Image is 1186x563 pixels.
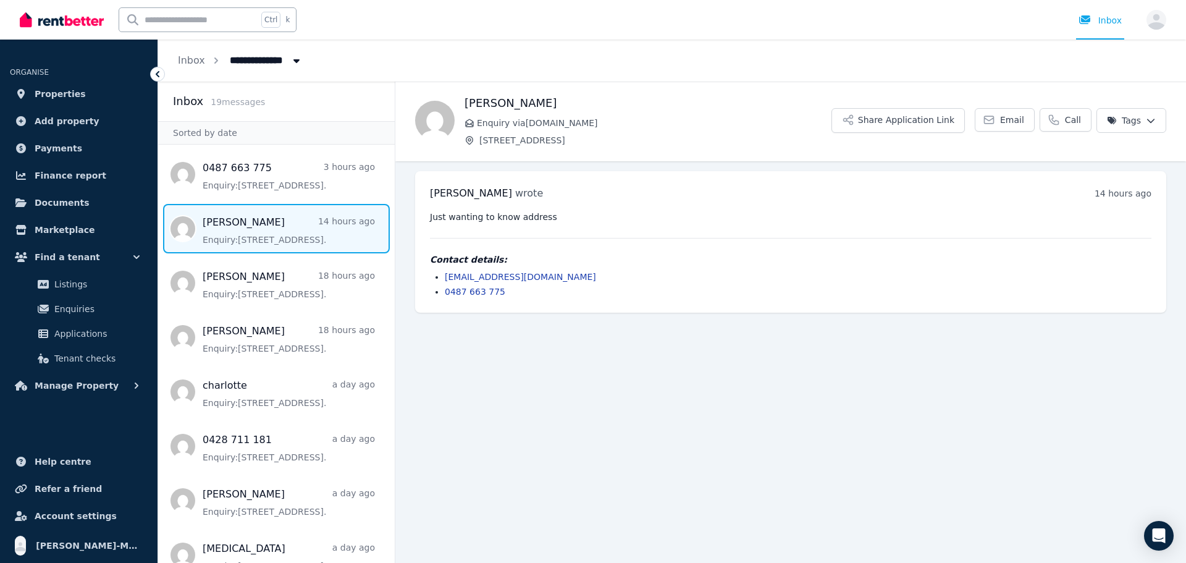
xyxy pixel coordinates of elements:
span: Payments [35,141,82,156]
a: 0487 663 775 [445,287,505,297]
button: Tags [1096,108,1166,133]
a: [PERSON_NAME]18 hours agoEnquiry:[STREET_ADDRESS]. [203,324,375,355]
span: Help centre [35,454,91,469]
a: Marketplace [10,218,148,242]
a: Payments [10,136,148,161]
a: Enquiries [15,297,143,321]
span: Properties [35,87,86,101]
a: Applications [15,321,143,346]
span: k [285,15,290,25]
a: Refer a friend [10,476,148,501]
span: [STREET_ADDRESS] [479,134,831,146]
a: Add property [10,109,148,133]
span: wrote [515,187,543,199]
h2: Inbox [173,93,203,110]
span: Refer a friend [35,481,102,496]
span: Ctrl [261,12,280,28]
span: Documents [35,195,90,210]
button: Share Application Link [831,108,965,133]
a: Tenant checks [15,346,143,371]
nav: Breadcrumb [158,40,322,82]
span: Finance report [35,168,106,183]
a: Account settings [10,504,148,528]
a: 0487 663 7753 hours agoEnquiry:[STREET_ADDRESS]. [203,161,375,192]
span: Account settings [35,509,117,523]
a: Inbox [178,54,205,66]
span: Email [1000,114,1024,126]
span: [PERSON_NAME] [430,187,512,199]
span: Tenant checks [54,351,138,366]
button: Manage Property [10,373,148,398]
span: ORGANISE [10,68,49,77]
span: Enquiries [54,302,138,316]
a: [EMAIL_ADDRESS][DOMAIN_NAME] [445,272,596,282]
span: Call [1065,114,1081,126]
span: [PERSON_NAME]-May [PERSON_NAME] [36,538,143,553]
h4: Contact details: [430,253,1151,266]
button: Find a tenant [10,245,148,269]
img: danielle woodward [415,101,455,140]
a: Listings [15,272,143,297]
a: [PERSON_NAME]14 hours agoEnquiry:[STREET_ADDRESS]. [203,215,375,246]
a: Call [1040,108,1091,132]
span: Find a tenant [35,250,100,265]
div: Open Intercom Messenger [1144,521,1174,551]
a: 0428 711 181a day agoEnquiry:[STREET_ADDRESS]. [203,433,375,464]
a: Email [975,108,1035,132]
pre: Just wanting to know address [430,211,1151,223]
a: [PERSON_NAME]a day agoEnquiry:[STREET_ADDRESS]. [203,487,375,518]
span: Applications [54,326,138,341]
a: Documents [10,190,148,215]
time: 14 hours ago [1095,188,1151,198]
span: Marketplace [35,222,95,237]
a: Properties [10,82,148,106]
a: [PERSON_NAME]18 hours agoEnquiry:[STREET_ADDRESS]. [203,269,375,300]
a: Help centre [10,449,148,474]
img: RentBetter [20,11,104,29]
span: Tags [1107,114,1141,127]
span: Enquiry via [DOMAIN_NAME] [477,117,831,129]
span: Manage Property [35,378,119,393]
a: charlottea day agoEnquiry:[STREET_ADDRESS]. [203,378,375,409]
span: Add property [35,114,99,129]
div: Inbox [1079,14,1122,27]
h1: [PERSON_NAME] [465,95,831,112]
div: Sorted by date [158,121,395,145]
span: Listings [54,277,138,292]
span: 19 message s [211,97,265,107]
a: Finance report [10,163,148,188]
